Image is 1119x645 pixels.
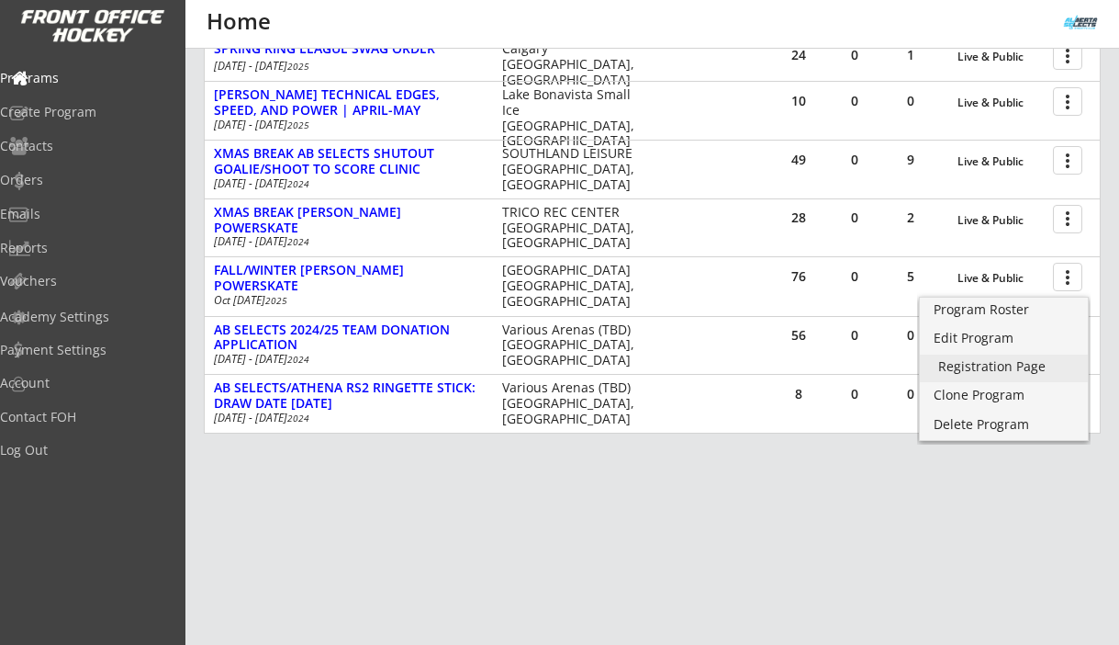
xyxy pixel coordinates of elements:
div: AB SELECTS 2024/25 TEAM DONATION APPLICATION [214,322,483,354]
em: 2025 [287,119,309,131]
div: [DATE] - [DATE] [214,119,477,130]
em: 2024 [287,353,309,366]
div: XMAS BREAK AB SELECTS SHUTOUT GOALIE/SHOOT TO SCORE CLINIC [214,146,483,177]
div: AB SELECTS/ATHENA RS2 RINGETTE STICK: DRAW DATE [DATE] [214,380,483,412]
div: 10 [771,95,826,107]
div: 8 [771,388,826,401]
div: 0 [827,388,882,401]
button: more_vert [1053,263,1082,291]
div: 0 [827,153,882,166]
div: 0 [827,329,882,342]
div: 1 [883,49,938,62]
div: [DATE] - [DATE] [214,413,477,424]
div: [DATE] - [DATE] [214,61,477,72]
div: Live & Public [957,214,1044,227]
div: SOUTHLAND LEISURE [GEOGRAPHIC_DATA], [GEOGRAPHIC_DATA] [502,146,646,192]
div: 0 [883,329,938,342]
div: Various Arenas (TBD) [GEOGRAPHIC_DATA], [GEOGRAPHIC_DATA] [502,322,646,368]
button: more_vert [1053,41,1082,70]
div: 0 [883,388,938,401]
button: more_vert [1053,87,1082,116]
em: 2025 [265,294,287,307]
em: 2024 [287,412,309,424]
div: XMAS BREAK [PERSON_NAME] POWERSKATE [214,205,483,236]
div: Live & Public [957,51,1044,63]
div: 56 [771,329,826,342]
div: Calgary [GEOGRAPHIC_DATA], [GEOGRAPHIC_DATA] [502,41,646,87]
button: more_vert [1053,146,1082,175]
div: 5 [883,270,938,283]
div: 0 [827,95,882,107]
div: Edit Program [934,332,1074,345]
a: Edit Program [920,326,1088,354]
div: 2 [883,211,938,224]
div: SPRING RING LEAGUE SWAG ORDER [214,41,483,57]
em: 2024 [287,235,309,248]
div: Program Roster [934,303,1074,316]
div: [GEOGRAPHIC_DATA] [GEOGRAPHIC_DATA], [GEOGRAPHIC_DATA] [502,263,646,309]
em: 2024 [287,177,309,190]
div: 0 [827,211,882,224]
div: 76 [771,270,826,283]
div: FALL/WINTER [PERSON_NAME] POWERSKATE [214,263,483,294]
div: Various Arenas (TBD) [GEOGRAPHIC_DATA], [GEOGRAPHIC_DATA] [502,380,646,426]
div: Clone Program [934,389,1074,402]
div: 0 [827,270,882,283]
div: Oct [DATE] [214,295,477,306]
div: 28 [771,211,826,224]
a: Registration Page [920,355,1088,382]
div: Delete Program [934,418,1074,431]
div: 24 [771,49,826,62]
div: 9 [883,153,938,166]
div: Live & Public [957,96,1044,109]
button: more_vert [1053,205,1082,233]
div: 0 [883,95,938,107]
div: Lake Bonavista Small Ice [GEOGRAPHIC_DATA], [GEOGRAPHIC_DATA] [502,87,646,149]
em: 2025 [287,60,309,73]
div: [PERSON_NAME] TECHNICAL EDGES, SPEED, AND POWER | APRIL-MAY [214,87,483,119]
div: [DATE] - [DATE] [214,178,477,189]
div: [DATE] - [DATE] [214,236,477,247]
div: TRICO REC CENTER [GEOGRAPHIC_DATA], [GEOGRAPHIC_DATA] [502,205,646,251]
div: [DATE] - [DATE] [214,354,477,365]
div: Live & Public [957,272,1044,285]
div: 49 [771,153,826,166]
div: Registration Page [938,360,1069,373]
a: Program Roster [920,298,1088,325]
div: 0 [827,49,882,62]
div: Live & Public [957,155,1044,168]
